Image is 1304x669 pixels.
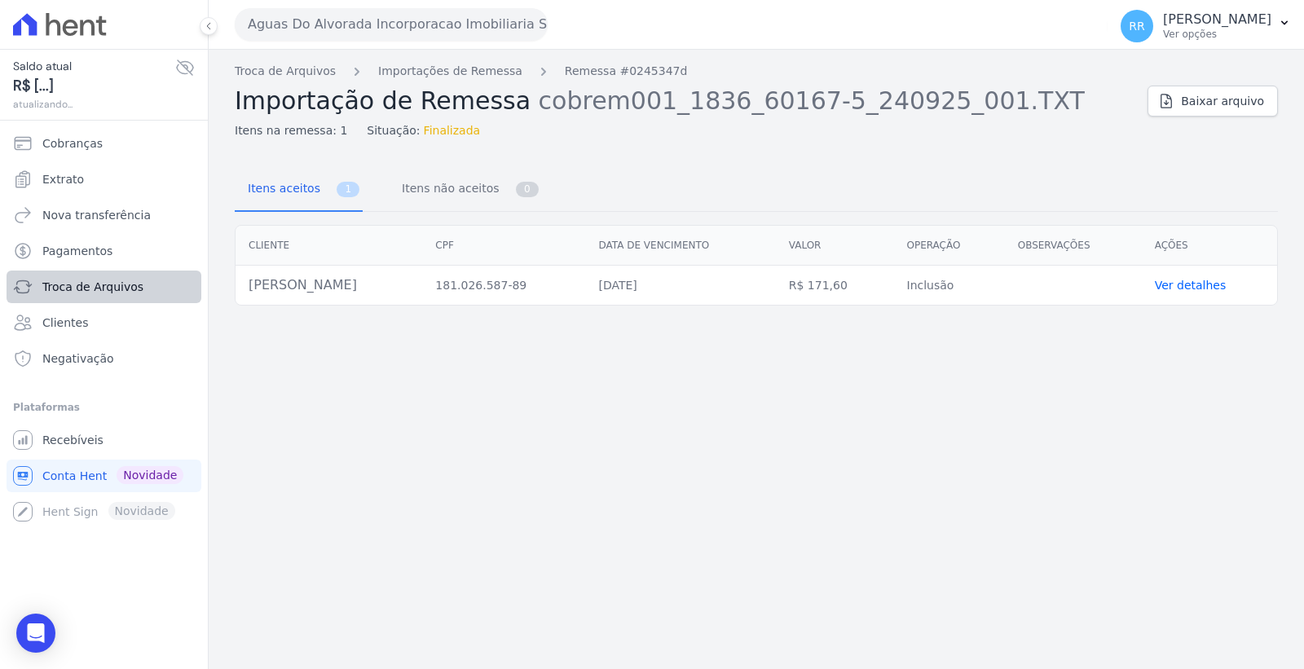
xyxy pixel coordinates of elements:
th: Data de vencimento [585,226,775,266]
a: Clientes [7,306,201,339]
td: [DATE] [585,266,775,306]
button: Aguas Do Alvorada Incorporacao Imobiliaria SPE LTDA [235,8,548,41]
span: cobrem001_1836_60167-5_240925_001.TXT [539,85,1085,115]
a: Conta Hent Novidade [7,460,201,492]
td: R$ 171,60 [776,266,894,306]
span: Recebíveis [42,432,104,448]
span: Finalizada [424,122,481,139]
div: Open Intercom Messenger [16,614,55,653]
th: CPF [422,226,585,266]
span: Situação: [367,122,420,139]
a: Importações de Remessa [378,63,522,80]
div: Plataformas [13,398,195,417]
span: R$ [...] [13,75,175,97]
span: Baixar arquivo [1181,93,1264,109]
span: Pagamentos [42,243,112,259]
span: Itens aceitos [238,172,324,205]
td: Inclusão [894,266,1005,306]
td: 181.026.587-89 [422,266,585,306]
a: Cobranças [7,127,201,160]
span: RR [1129,20,1144,32]
a: Remessa #0245347d [565,63,688,80]
a: Itens não aceitos 0 [389,169,542,212]
nav: Sidebar [13,127,195,528]
a: Ver detalhes [1155,279,1227,292]
p: [PERSON_NAME] [1163,11,1271,28]
th: Cliente [236,226,422,266]
span: Conta Hent [42,468,107,484]
th: Observações [1005,226,1142,266]
span: Troca de Arquivos [42,279,143,295]
th: Valor [776,226,894,266]
a: Troca de Arquivos [235,63,336,80]
span: Importação de Remessa [235,86,531,115]
a: Extrato [7,163,201,196]
td: [PERSON_NAME] [236,266,422,306]
span: Negativação [42,350,114,367]
span: 0 [516,182,539,197]
th: Operação [894,226,1005,266]
button: RR [PERSON_NAME] Ver opções [1108,3,1304,49]
span: Cobranças [42,135,103,152]
nav: Tab selector [235,169,542,212]
span: atualizando... [13,97,175,112]
a: Pagamentos [7,235,201,267]
th: Ações [1142,226,1277,266]
span: Novidade [117,466,183,484]
a: Recebíveis [7,424,201,456]
a: Itens aceitos 1 [235,169,363,212]
a: Baixar arquivo [1148,86,1278,117]
span: Extrato [42,171,84,187]
a: Negativação [7,342,201,375]
span: Saldo atual [13,58,175,75]
nav: Breadcrumb [235,63,1134,80]
span: Itens não aceitos [392,172,502,205]
p: Ver opções [1163,28,1271,41]
span: Itens na remessa: 1 [235,122,347,139]
span: Clientes [42,315,88,331]
span: Nova transferência [42,207,151,223]
a: Nova transferência [7,199,201,231]
span: 1 [337,182,359,197]
a: Troca de Arquivos [7,271,201,303]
